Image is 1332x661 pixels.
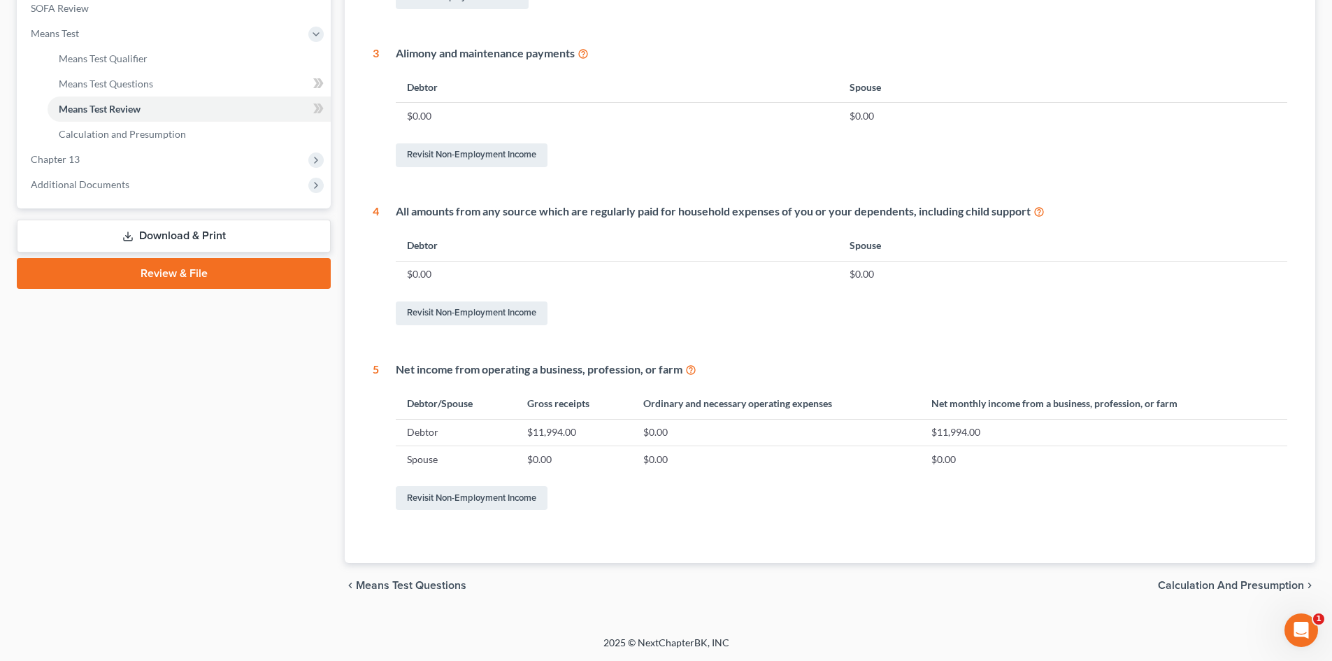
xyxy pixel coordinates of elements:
span: 1 [1313,613,1324,625]
div: 4 [373,204,379,328]
i: chevron_left [345,580,356,591]
td: $0.00 [838,103,1287,129]
th: Debtor [396,231,838,261]
a: Means Test Questions [48,71,331,97]
th: Ordinary and necessary operating expenses [632,389,921,419]
a: Revisit Non-Employment Income [396,143,547,167]
td: $0.00 [516,446,631,473]
th: Spouse [838,231,1287,261]
a: Revisit Non-Employment Income [396,486,547,510]
button: chevron_left Means Test Questions [345,580,466,591]
iframe: Intercom live chat [1284,613,1318,647]
td: $11,994.00 [516,419,631,446]
td: $0.00 [396,103,838,129]
i: chevron_right [1304,580,1315,591]
a: Means Test Qualifier [48,46,331,71]
span: Calculation and Presumption [1158,580,1304,591]
span: Means Test Questions [356,580,466,591]
div: 2025 © NextChapterBK, INC [268,636,1065,661]
td: $0.00 [838,261,1287,287]
a: Download & Print [17,220,331,253]
th: Spouse [838,73,1287,103]
td: $0.00 [396,261,838,287]
span: Calculation and Presumption [59,128,186,140]
div: Alimony and maintenance payments [396,45,1287,62]
div: 3 [373,45,379,170]
span: SOFA Review [31,2,89,14]
a: Calculation and Presumption [48,122,331,147]
td: $11,994.00 [920,419,1287,446]
span: Additional Documents [31,178,129,190]
span: Means Test Questions [59,78,153,90]
span: Means Test [31,27,79,39]
div: Net income from operating a business, profession, or farm [396,362,1287,378]
a: Review & File [17,258,331,289]
td: $0.00 [632,419,921,446]
th: Net monthly income from a business, profession, or farm [920,389,1287,419]
td: $0.00 [920,446,1287,473]
div: 5 [373,362,379,513]
span: Chapter 13 [31,153,80,165]
td: $0.00 [632,446,921,473]
th: Gross receipts [516,389,631,419]
td: Debtor [396,419,516,446]
div: All amounts from any source which are regularly paid for household expenses of you or your depend... [396,204,1287,220]
button: Calculation and Presumption chevron_right [1158,580,1315,591]
td: Spouse [396,446,516,473]
th: Debtor [396,73,838,103]
span: Means Test Qualifier [59,52,148,64]
a: Means Test Review [48,97,331,122]
th: Debtor/Spouse [396,389,516,419]
a: Revisit Non-Employment Income [396,301,547,325]
span: Means Test Review [59,103,141,115]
